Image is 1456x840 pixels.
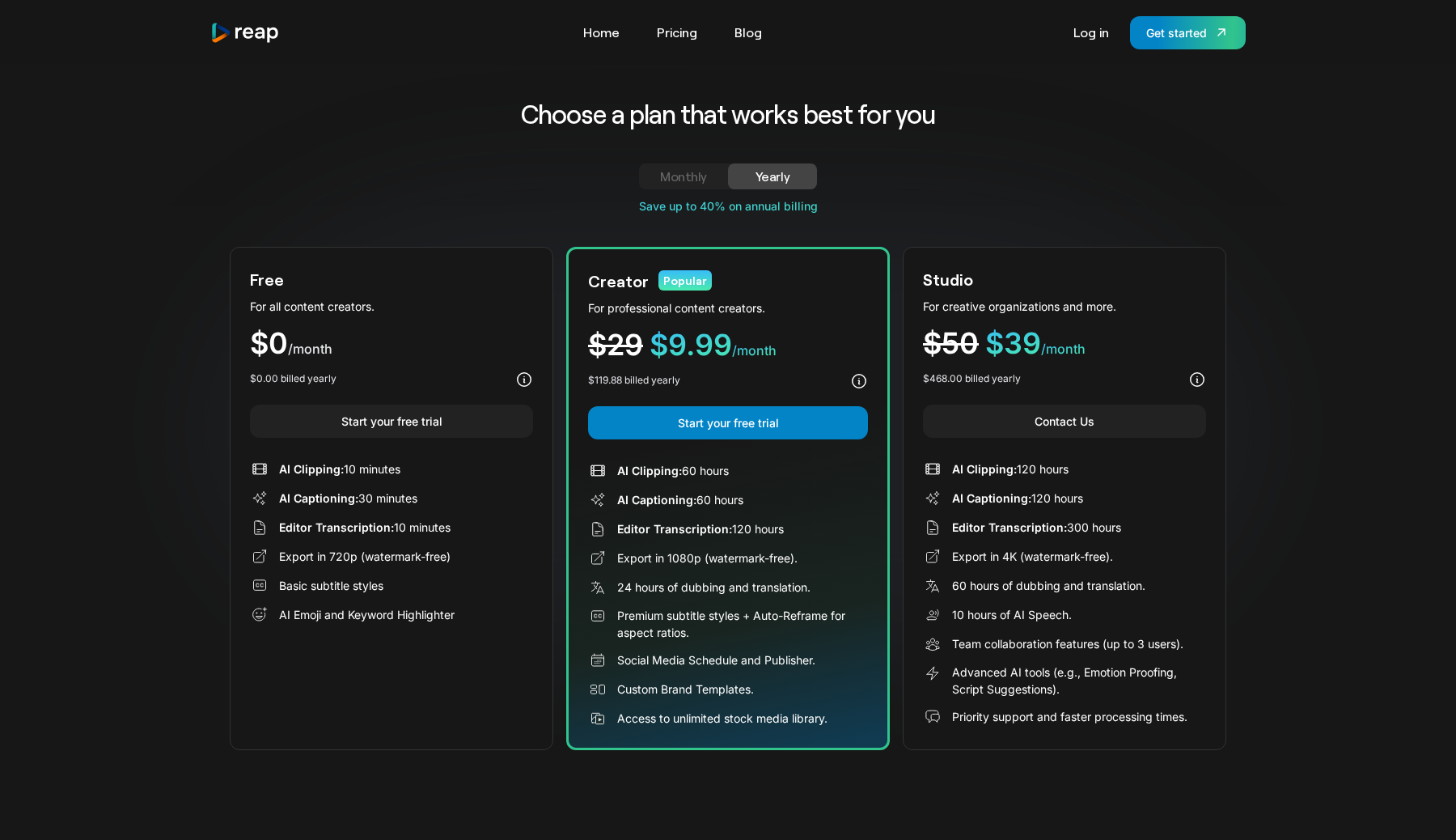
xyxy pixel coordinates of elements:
div: Premium subtitle styles + Auto-Reframe for aspect ratios. [617,607,868,641]
div: Priority support and faster processing times. [952,708,1187,725]
div: Team collaboration features (up to 3 users). [952,635,1183,652]
div: 60 hours [617,491,743,508]
a: Get started [1130,16,1246,49]
span: AI Captioning: [279,491,358,505]
span: $39 [985,325,1041,361]
span: $9.99 [650,327,732,363]
span: AI Captioning: [617,493,696,507]
span: $29 [588,327,643,363]
div: 10 minutes [279,519,451,536]
a: Blog [726,19,770,45]
span: AI Clipping: [617,464,682,477]
span: /month [732,342,777,358]
div: 24 hours of dubbing and translation. [617,579,811,596]
div: Free [250,267,284,291]
a: Home [575,19,628,45]
div: 120 hours [952,490,1083,507]
img: reap logo [210,22,280,44]
div: Access to unlimited stock media library. [617,710,827,727]
div: 10 minutes [279,460,400,477]
div: Monthly [658,167,709,186]
div: Yearly [747,167,798,186]
div: Export in 4K (watermark-free). [952,548,1113,565]
span: $50 [923,325,979,361]
a: Start your free trial [588,406,868,439]
span: Editor Transcription: [279,520,394,534]
div: Get started [1146,24,1207,41]
span: /month [1041,341,1086,357]
a: Log in [1065,19,1117,45]
span: Editor Transcription: [952,520,1067,534]
a: Pricing [649,19,705,45]
div: $119.88 billed yearly [588,373,680,388]
span: AI Captioning: [952,491,1031,505]
div: 10 hours of AI Speech. [952,606,1072,623]
div: 60 hours of dubbing and translation. [952,577,1145,594]
div: Advanced AI tools (e.g., Emotion Proofing, Script Suggestions). [952,664,1206,698]
a: Contact Us [923,405,1206,438]
span: AI Clipping: [952,462,1017,476]
a: Start your free trial [250,405,533,438]
div: Export in 1080p (watermark-free). [617,549,798,566]
h2: Choose a plan that works best for you [395,97,1062,131]
div: Social Media Schedule and Publisher. [617,651,815,668]
div: For all content creators. [250,298,533,315]
div: $0 [250,329,533,358]
div: Custom Brand Templates. [617,681,754,698]
div: AI Emoji and Keyword Highlighter [279,606,455,623]
div: $468.00 billed yearly [923,371,1021,386]
span: AI Clipping: [279,462,344,476]
div: 120 hours [952,460,1069,477]
div: 300 hours [952,519,1121,536]
div: $0.00 billed yearly [250,371,336,386]
div: 30 minutes [279,490,417,507]
div: Creator [588,269,649,293]
div: Save up to 40% on annual billing [230,197,1226,214]
div: Basic subtitle styles [279,577,383,594]
span: /month [288,341,332,357]
div: 120 hours [617,520,784,537]
div: Export in 720p (watermark-free) [279,548,451,565]
span: Editor Transcription: [617,522,732,536]
div: Studio [923,267,973,291]
div: 60 hours [617,462,729,479]
div: For creative organizations and more. [923,298,1206,315]
div: Popular [658,270,712,291]
div: For professional content creators. [588,299,868,316]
